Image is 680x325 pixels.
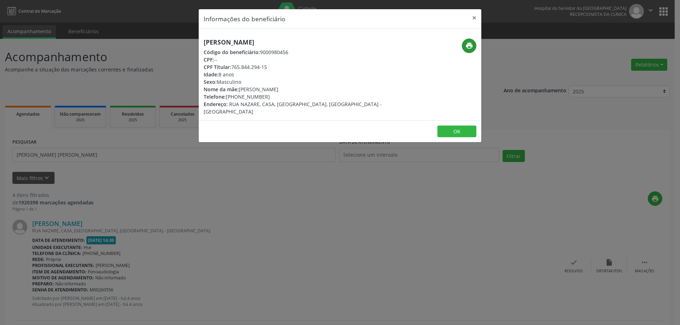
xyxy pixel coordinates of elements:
div: [PHONE_NUMBER] [204,93,382,100]
div: -- [204,56,382,63]
span: Idade: [204,71,219,78]
button: OK [437,126,476,138]
span: RUA NAZARE, CASA, [GEOGRAPHIC_DATA], [GEOGRAPHIC_DATA] - [GEOGRAPHIC_DATA] [204,101,382,115]
button: Close [467,9,481,27]
h5: [PERSON_NAME] [204,39,382,46]
i: print [465,42,473,50]
span: Código do beneficiário: [204,49,260,56]
span: Telefone: [204,93,226,100]
span: Sexo: [204,79,217,85]
div: [PERSON_NAME] [204,86,382,93]
span: CPF Titular: [204,64,231,70]
div: Masculino [204,78,382,86]
span: Nome da mãe: [204,86,239,93]
span: Endereço: [204,101,228,108]
h5: Informações do beneficiário [204,14,285,23]
div: 9000980456 [204,48,382,56]
button: print [462,39,476,53]
span: CPF: [204,56,214,63]
div: 8 anos [204,71,382,78]
div: 765.844.294-15 [204,63,382,71]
